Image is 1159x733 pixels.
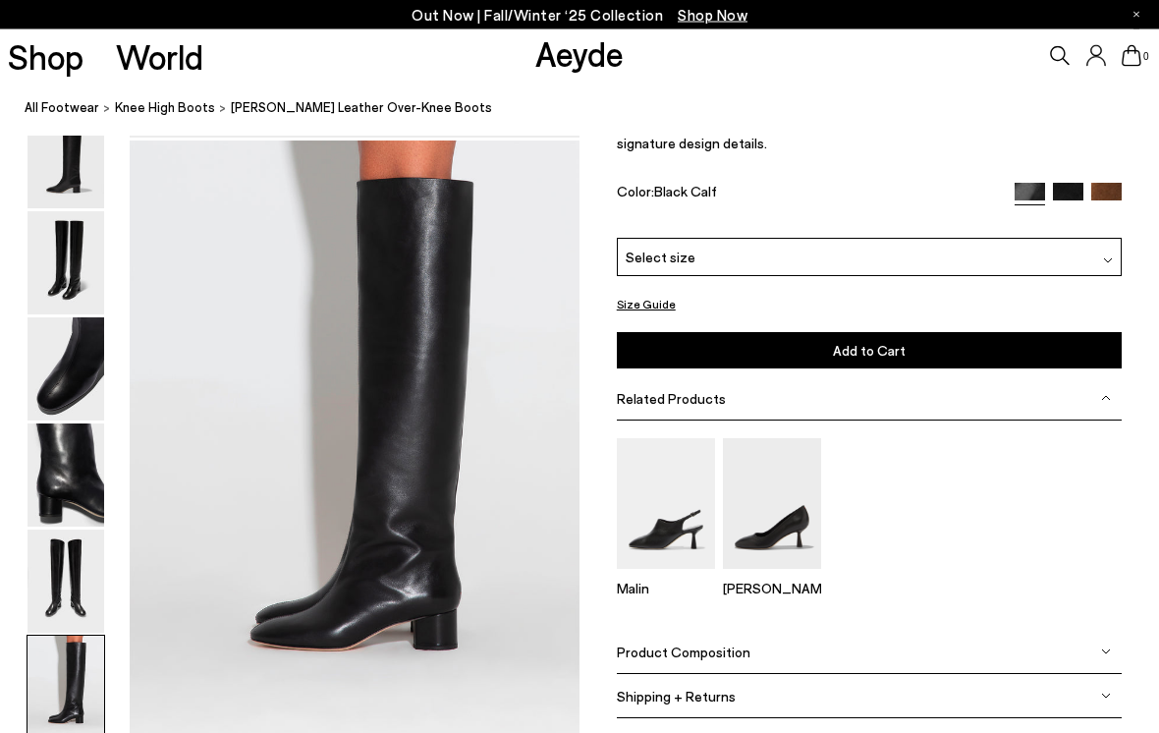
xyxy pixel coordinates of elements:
[28,212,104,315] img: Willa Leather Over-Knee Boots - Image 2
[617,689,736,705] span: Shipping + Returns
[28,318,104,422] img: Willa Leather Over-Knee Boots - Image 3
[1101,692,1111,702] img: svg%3E
[723,556,821,597] a: Giotta Round-Toe Pumps [PERSON_NAME]
[115,100,215,116] span: knee high boots
[28,531,104,634] img: Willa Leather Over-Knee Boots - Image 5
[1101,394,1111,404] img: svg%3E
[115,98,215,119] a: knee high boots
[28,424,104,528] img: Willa Leather Over-Knee Boots - Image 4
[617,333,1123,369] button: Add to Cart
[617,439,715,570] img: Malin Slingback Mules
[116,39,203,74] a: World
[25,98,99,119] a: All Footwear
[617,184,999,206] div: Color:
[231,98,492,119] span: [PERSON_NAME] Leather Over-Knee Boots
[617,581,715,597] p: Malin
[25,83,1159,137] nav: breadcrumb
[617,556,715,597] a: Malin Slingback Mules Malin
[535,32,624,74] a: Aeyde
[617,645,750,661] span: Product Composition
[617,293,676,317] button: Size Guide
[723,439,821,570] img: Giotta Round-Toe Pumps
[8,39,83,74] a: Shop
[678,6,747,24] span: Navigate to /collections/new-in
[654,184,717,200] span: Black Calf
[1141,51,1151,62] span: 0
[626,248,695,268] span: Select size
[28,106,104,209] img: Willa Leather Over-Knee Boots - Image 1
[1101,648,1111,657] img: svg%3E
[412,3,747,28] p: Out Now | Fall/Winter ‘25 Collection
[1103,256,1113,266] img: svg%3E
[833,343,906,360] span: Add to Cart
[617,391,726,408] span: Related Products
[1122,45,1141,67] a: 0
[723,581,821,597] p: [PERSON_NAME]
